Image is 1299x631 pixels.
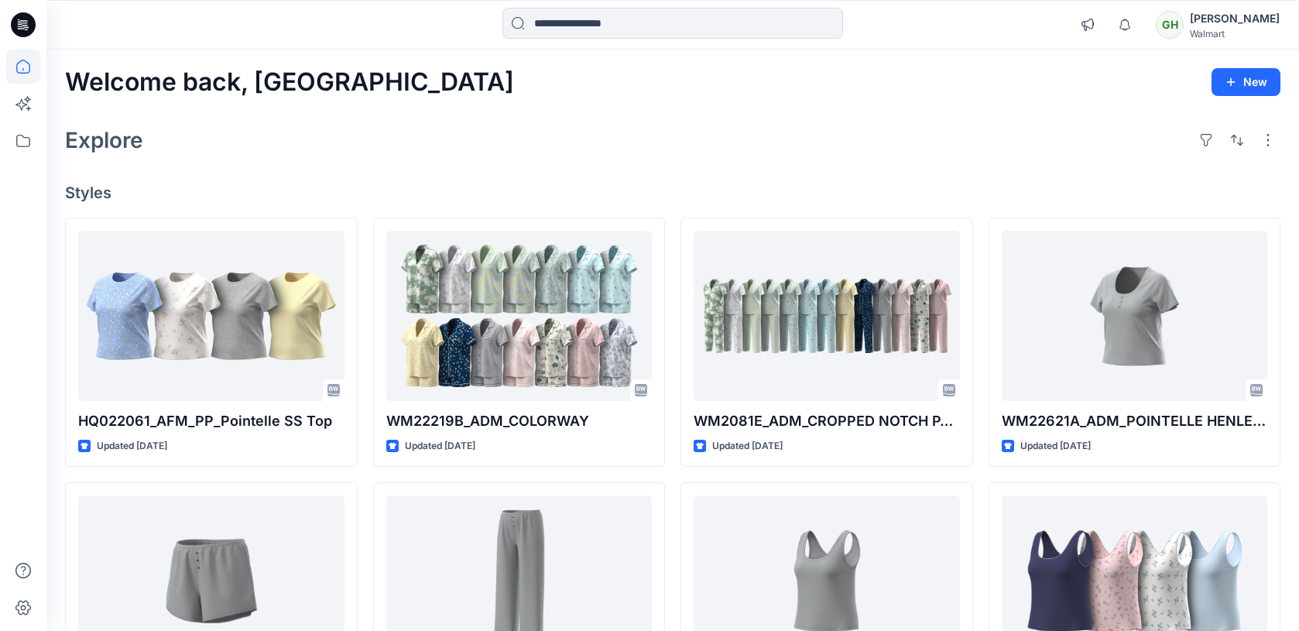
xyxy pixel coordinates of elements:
h2: Welcome back, [GEOGRAPHIC_DATA] [65,68,514,97]
p: WM2081E_ADM_CROPPED NOTCH PJ SET w/ STRAIGHT HEM TOP_COLORWAY [694,410,960,432]
div: GH [1156,11,1184,39]
p: HQ022061_AFM_PP_Pointelle SS Top [78,410,344,432]
h2: Explore [65,128,143,153]
p: WM22621A_ADM_POINTELLE HENLEY TEE [1002,410,1268,432]
p: Updated [DATE] [712,438,783,454]
p: Updated [DATE] [405,438,475,454]
p: Updated [DATE] [97,438,167,454]
a: WM22219B_ADM_COLORWAY [386,231,653,401]
a: WM22621A_ADM_POINTELLE HENLEY TEE [1002,231,1268,401]
button: New [1212,68,1280,96]
p: WM22219B_ADM_COLORWAY [386,410,653,432]
div: Walmart [1190,28,1280,39]
div: [PERSON_NAME] [1190,9,1280,28]
a: HQ022061_AFM_PP_Pointelle SS Top [78,231,344,401]
h4: Styles [65,183,1280,202]
p: Updated [DATE] [1020,438,1091,454]
a: WM2081E_ADM_CROPPED NOTCH PJ SET w/ STRAIGHT HEM TOP_COLORWAY [694,231,960,401]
